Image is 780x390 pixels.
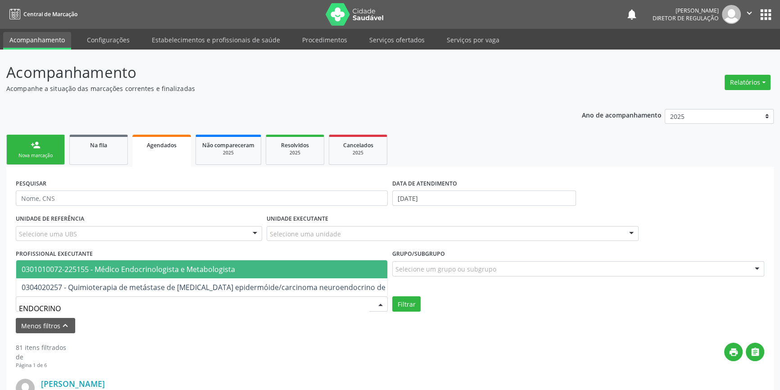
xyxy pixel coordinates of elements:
[19,299,369,317] input: Selecionar procedimento
[202,141,254,149] span: Não compareceram
[145,32,286,48] a: Estabelecimentos e profissionais de saúde
[16,247,93,261] label: PROFISSIONAL EXECUTANTE
[202,150,254,156] div: 2025
[758,7,774,23] button: apps
[3,32,71,50] a: Acompanhamento
[16,212,84,226] label: UNIDADE DE REFERÊNCIA
[6,61,544,84] p: Acompanhamento
[653,14,719,22] span: Diretor de regulação
[395,264,496,274] span: Selecione um grupo ou subgrupo
[336,150,381,156] div: 2025
[16,177,46,190] label: PESQUISAR
[6,84,544,93] p: Acompanhe a situação das marcações correntes e finalizadas
[23,10,77,18] span: Central de Marcação
[724,343,743,361] button: print
[392,190,576,206] input: Selecione um intervalo
[741,5,758,24] button: 
[81,32,136,48] a: Configurações
[22,264,235,274] span: 0301010072-225155 - Médico Endocrinologista e Metabologista
[6,7,77,22] a: Central de Marcação
[22,282,461,292] span: 0304020257 - Quimioterapia de metástase de [MEDICAL_DATA] epidermóide/carcinoma neuroendocrino de...
[725,75,771,90] button: Relatórios
[19,229,77,239] span: Selecione uma UBS
[653,7,719,14] div: [PERSON_NAME]
[90,141,107,149] span: Na fila
[31,140,41,150] div: person_add
[363,32,431,48] a: Serviços ofertados
[16,343,66,352] div: 81 itens filtrados
[729,347,739,357] i: print
[392,296,421,312] button: Filtrar
[744,8,754,18] i: 
[13,152,58,159] div: Nova marcação
[392,177,457,190] label: DATA DE ATENDIMENTO
[16,318,75,334] button: Menos filtroskeyboard_arrow_up
[722,5,741,24] img: img
[392,247,445,261] label: Grupo/Subgrupo
[60,321,70,331] i: keyboard_arrow_up
[626,8,638,21] button: notifications
[270,229,341,239] span: Selecione uma unidade
[267,212,328,226] label: UNIDADE EXECUTANTE
[343,141,373,149] span: Cancelados
[281,141,309,149] span: Resolvidos
[750,347,760,357] i: 
[147,141,177,149] span: Agendados
[272,150,317,156] div: 2025
[16,352,66,362] div: de
[16,362,66,369] div: Página 1 de 6
[16,190,388,206] input: Nome, CNS
[746,343,764,361] button: 
[296,32,354,48] a: Procedimentos
[582,109,662,120] p: Ano de acompanhamento
[440,32,506,48] a: Serviços por vaga
[41,379,105,389] a: [PERSON_NAME]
